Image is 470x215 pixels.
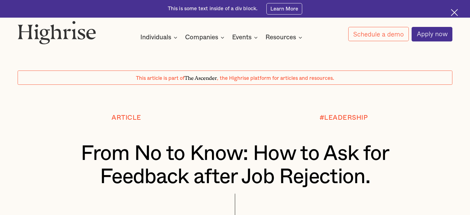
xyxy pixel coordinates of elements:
div: Resources [265,34,304,41]
span: The Ascender [184,74,217,80]
h1: From No to Know: How to Ask for Feedback after Job Rejection. [36,142,434,188]
div: Events [232,34,260,41]
img: Highrise logo [18,21,96,45]
div: This is some text inside of a div block. [168,5,258,12]
a: Apply now [412,27,452,41]
div: Resources [265,34,296,41]
div: Article [112,114,141,122]
a: Learn More [266,3,303,14]
div: Individuals [140,34,179,41]
div: Events [232,34,252,41]
span: , the Highrise platform for articles and resources. [217,76,334,81]
div: Companies [185,34,226,41]
div: #LEADERSHIP [320,114,368,122]
img: Cross icon [451,9,458,16]
span: This article is part of [136,76,184,81]
a: Schedule a demo [348,27,409,41]
div: Individuals [140,34,171,41]
div: Companies [185,34,218,41]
